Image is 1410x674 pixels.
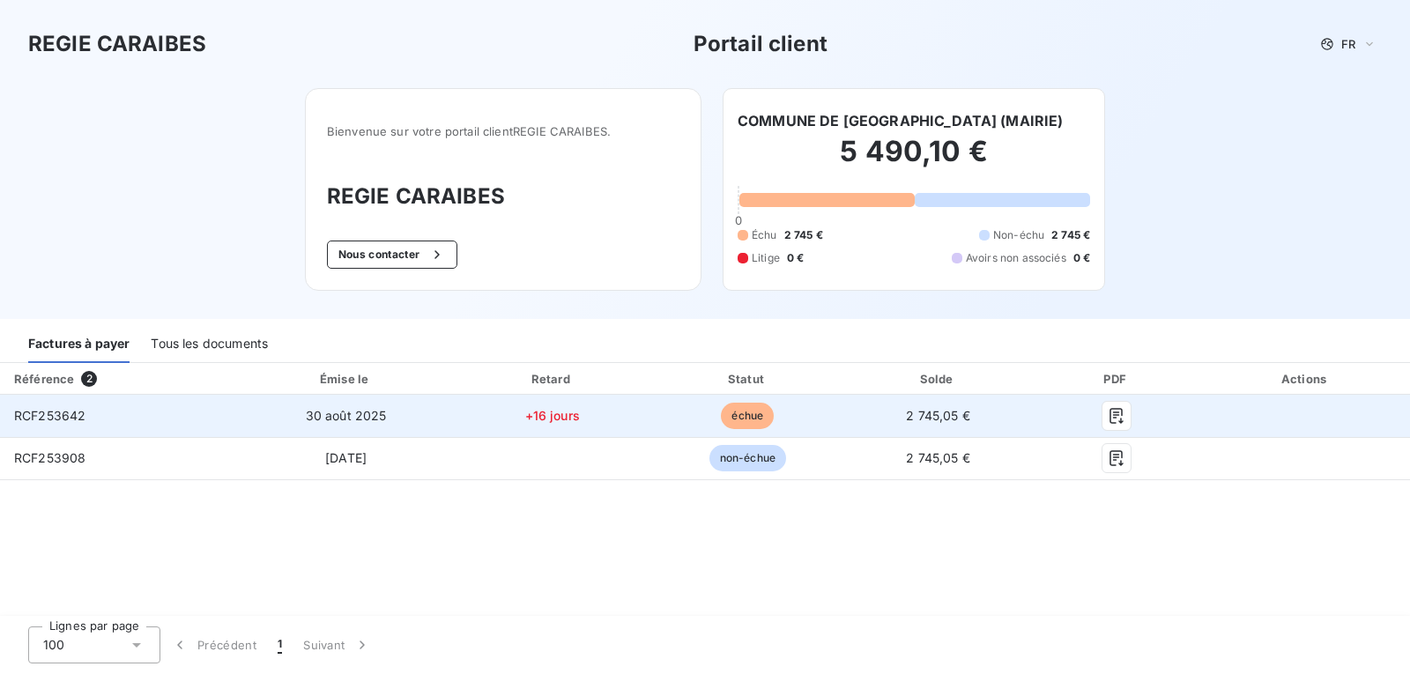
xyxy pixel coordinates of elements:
span: +16 jours [525,408,580,423]
button: Précédent [160,626,267,663]
div: Statut [655,370,841,388]
span: 2 745 € [1051,227,1090,243]
span: échue [721,403,774,429]
span: 0 [735,213,742,227]
div: Référence [14,372,74,386]
h3: Portail client [694,28,827,60]
span: 2 745,05 € [906,408,970,423]
div: Tous les documents [151,326,268,363]
span: 100 [43,636,64,654]
div: Émise le [242,370,450,388]
button: 1 [267,626,293,663]
h2: 5 490,10 € [738,134,1090,187]
span: FR [1341,37,1355,51]
span: Litige [752,250,780,266]
span: 2 [81,371,97,387]
span: RCF253642 [14,408,85,423]
span: Bienvenue sur votre portail client REGIE CARAIBES . [327,124,679,138]
div: PDF [1035,370,1198,388]
span: 0 € [1073,250,1090,266]
span: 2 745 € [784,227,823,243]
span: Non-échu [993,227,1044,243]
span: 0 € [787,250,804,266]
div: Factures à payer [28,326,130,363]
h3: REGIE CARAIBES [28,28,206,60]
div: Retard [457,370,648,388]
button: Suivant [293,626,382,663]
span: 30 août 2025 [306,408,387,423]
span: 1 [278,636,282,654]
div: Actions [1205,370,1406,388]
span: RCF253908 [14,450,85,465]
span: [DATE] [325,450,367,465]
button: Nous contacter [327,241,457,269]
span: non-échue [709,445,786,471]
h3: REGIE CARAIBES [327,181,679,212]
h6: COMMUNE DE [GEOGRAPHIC_DATA] (MAIRIE) [738,110,1064,131]
span: 2 745,05 € [906,450,970,465]
div: Solde [848,370,1028,388]
span: Avoirs non associés [966,250,1066,266]
span: Échu [752,227,777,243]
